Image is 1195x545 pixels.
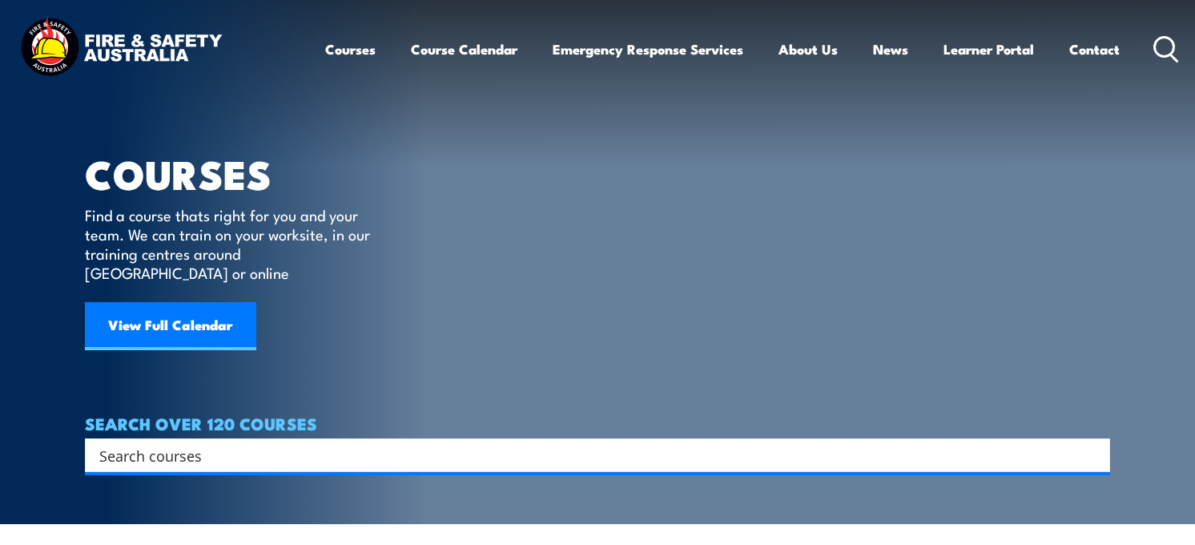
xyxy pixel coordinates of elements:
a: About Us [779,28,838,71]
a: News [873,28,908,71]
p: Find a course thats right for you and your team. We can train on your worksite, in our training c... [85,205,377,282]
button: Search magnifier button [1082,444,1104,466]
a: Learner Portal [944,28,1034,71]
form: Search form [103,444,1078,466]
h1: COURSES [85,155,393,190]
a: Courses [325,28,376,71]
a: Emergency Response Services [553,28,743,71]
input: Search input [99,443,1075,467]
a: View Full Calendar [85,302,256,350]
h4: SEARCH OVER 120 COURSES [85,414,1110,432]
a: Course Calendar [411,28,517,71]
a: Contact [1069,28,1120,71]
